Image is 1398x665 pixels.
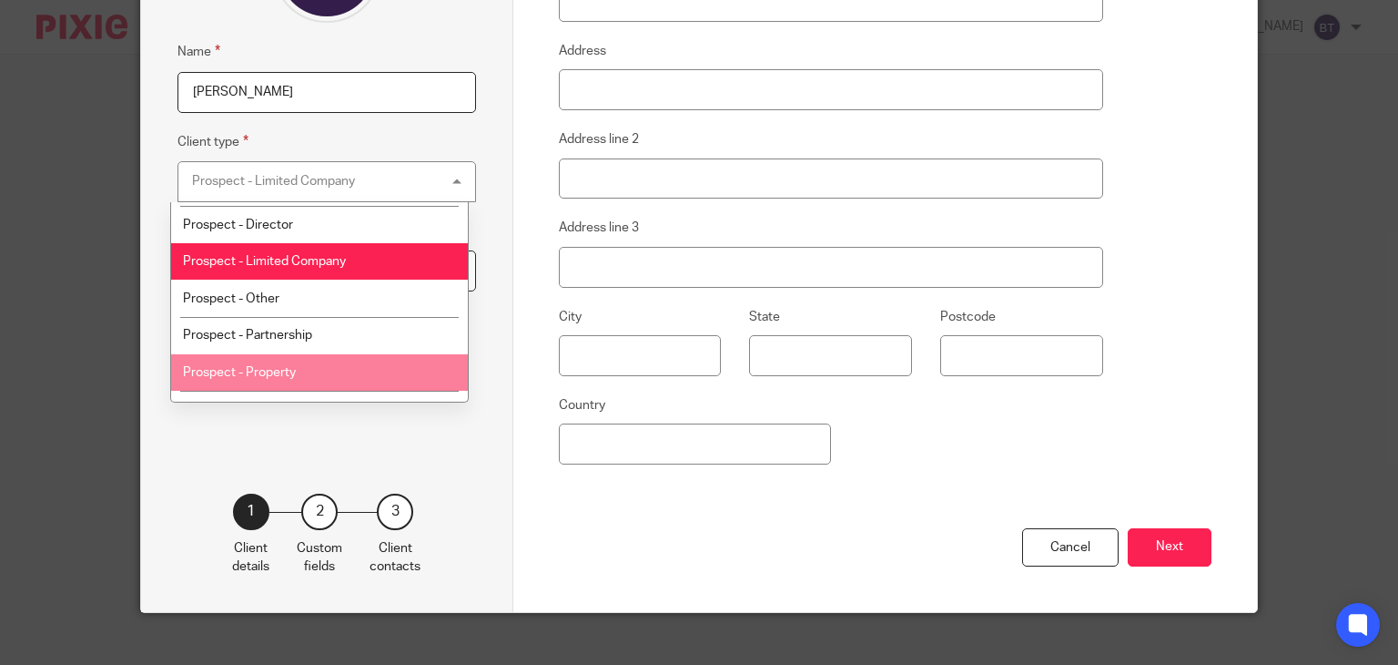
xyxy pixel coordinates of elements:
[559,42,606,60] label: Address
[940,308,996,326] label: Postcode
[370,539,420,577] p: Client contacts
[177,131,248,152] label: Client type
[297,539,342,577] p: Custom fields
[301,494,338,530] div: 2
[177,41,220,62] label: Name
[192,175,355,188] div: Prospect - Limited Company
[183,219,293,231] span: Prospect - Director
[183,329,312,342] span: Prospect - Partnership
[559,396,605,414] label: Country
[559,130,639,148] label: Address line 2
[749,308,780,326] label: State
[183,292,279,305] span: Prospect - Other
[233,494,269,530] div: 1
[559,308,582,326] label: City
[232,539,269,577] p: Client details
[1128,528,1211,568] button: Next
[183,366,296,379] span: Prospect - Property
[559,219,639,237] label: Address line 3
[1022,528,1119,568] div: Cancel
[377,494,413,530] div: 3
[183,255,346,268] span: Prospect - Limited Company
